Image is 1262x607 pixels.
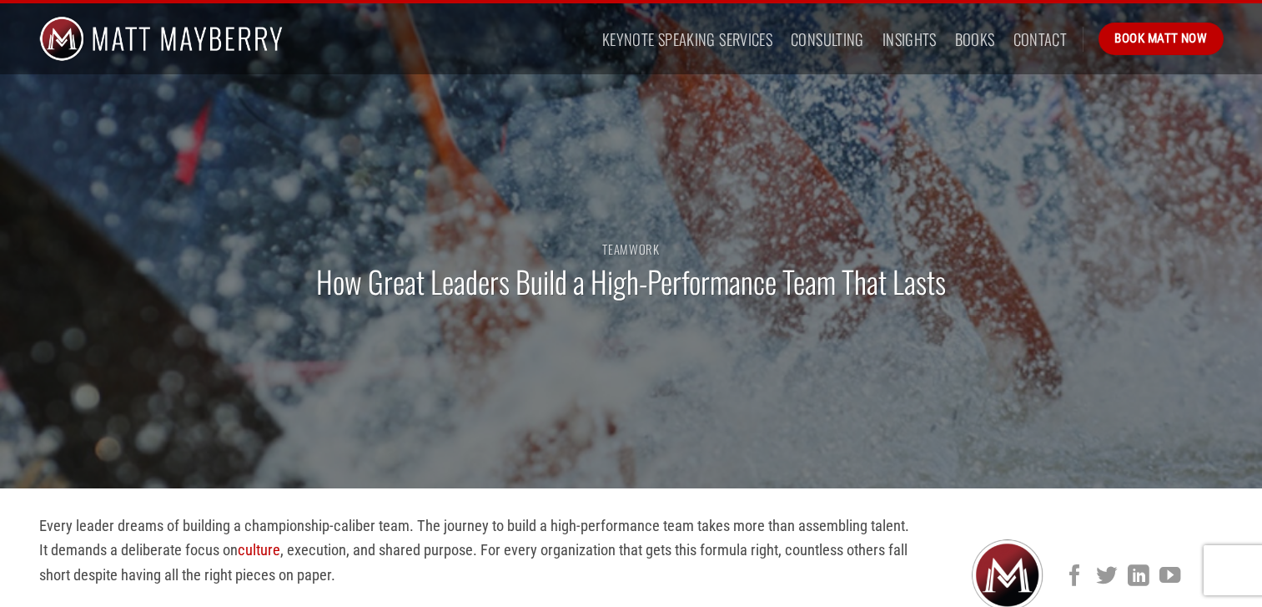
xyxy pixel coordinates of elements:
a: Follow on Facebook [1064,565,1085,589]
a: Teamwork [602,240,660,258]
a: Follow on Twitter [1096,565,1117,589]
a: Contact [1013,24,1068,54]
a: Keynote Speaking Services [602,24,772,54]
h1: How Great Leaders Build a High-Performance Team That Lasts [316,262,946,301]
span: Book Matt Now [1114,28,1207,48]
a: Consulting [791,24,864,54]
a: Books [955,24,995,54]
p: Every leader dreams of building a championship-caliber team. The journey to build a high-performa... [39,513,915,587]
a: Follow on LinkedIn [1128,565,1149,589]
a: culture [238,541,280,559]
a: Insights [882,24,937,54]
a: Follow on YouTube [1159,565,1180,589]
img: Matt Mayberry [39,3,284,74]
a: Book Matt Now [1099,23,1223,54]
